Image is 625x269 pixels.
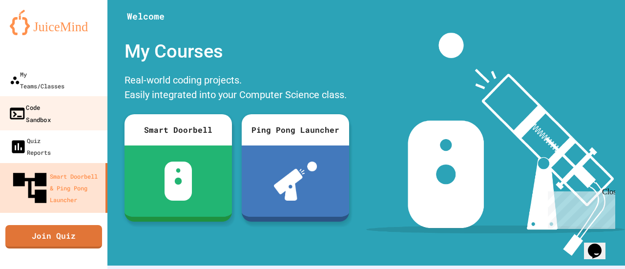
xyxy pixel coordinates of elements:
[165,162,192,201] img: sdb-white.svg
[10,68,64,92] div: My Teams/Classes
[10,135,51,158] div: Quiz Reports
[120,70,354,107] div: Real-world coding projects. Easily integrated into your Computer Science class.
[10,168,102,208] div: Smart Doorbell & Ping Pong Launcher
[4,4,67,62] div: Chat with us now!Close
[10,10,98,35] img: logo-orange.svg
[5,225,102,248] a: Join Quiz
[366,33,625,256] img: banner-image-my-projects.png
[125,114,232,145] div: Smart Doorbell
[120,33,354,70] div: My Courses
[274,162,317,201] img: ppl-with-ball.png
[544,187,615,229] iframe: chat widget
[8,101,51,125] div: Code Sandbox
[584,230,615,259] iframe: chat widget
[242,114,349,145] div: Ping Pong Launcher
